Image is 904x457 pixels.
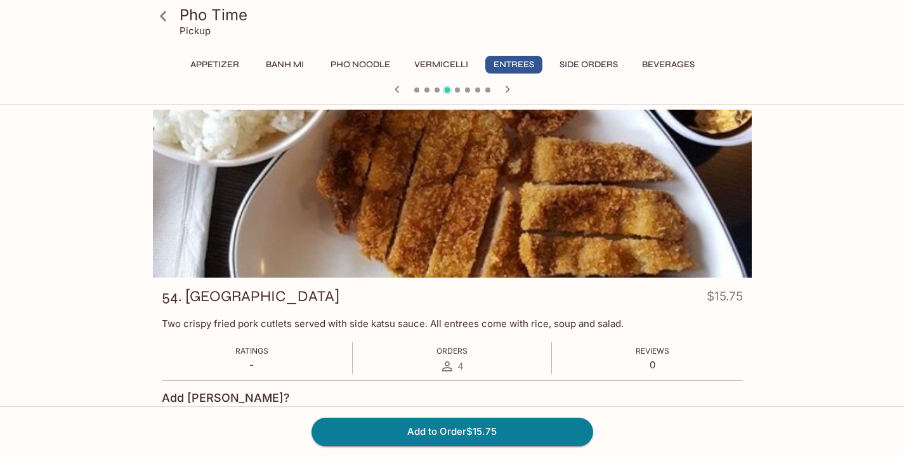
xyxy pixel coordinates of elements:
[636,359,669,371] p: 0
[180,5,747,25] h3: Pho Time
[162,318,743,330] p: Two crispy fried pork cutlets served with side katsu sauce. All entrees come with rice, soup and ...
[235,359,268,371] p: -
[636,346,669,356] span: Reviews
[256,56,313,74] button: Banh Mi
[162,391,290,405] h4: Add [PERSON_NAME]?
[180,25,211,37] p: Pickup
[162,286,339,306] h3: 54. [GEOGRAPHIC_DATA]
[635,56,702,74] button: Beverages
[553,56,625,74] button: Side Orders
[407,56,475,74] button: Vermicelli
[235,346,268,356] span: Ratings
[707,286,743,311] h4: $15.75
[436,346,468,356] span: Orders
[153,110,752,278] div: 54. Tonkatsu
[183,56,246,74] button: Appetizer
[485,56,542,74] button: Entrees
[311,418,593,446] button: Add to Order$15.75
[457,360,464,372] span: 4
[324,56,397,74] button: Pho Noodle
